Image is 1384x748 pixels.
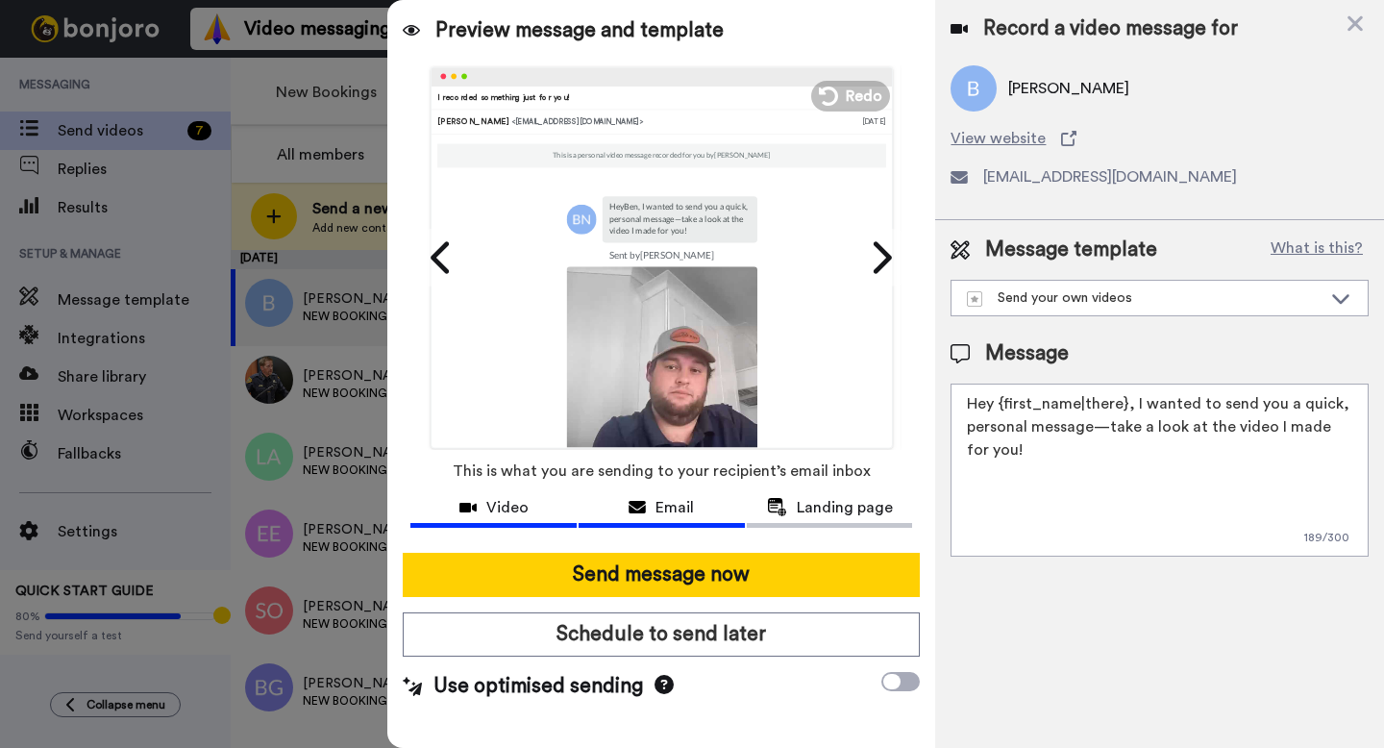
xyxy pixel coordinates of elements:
[951,127,1046,150] span: View website
[2,4,54,56] img: 3183ab3e-59ed-45f6-af1c-10226f767056-1659068401.jpg
[108,16,257,184] span: Hi [PERSON_NAME], saw you signed up & wanted to say hi from sunny [GEOGRAPHIC_DATA]! I've helped ...
[453,450,871,492] span: This is what you are sending to your recipient’s email inbox
[553,151,771,161] p: This is a personal video message recorded for you by [PERSON_NAME]
[433,672,643,701] span: Use optimised sending
[403,553,920,597] button: Send message now
[486,496,529,519] span: Video
[403,612,920,657] button: Schedule to send later
[437,115,862,127] div: [PERSON_NAME]
[967,291,982,307] img: demo-template.svg
[62,62,85,85] img: mute-white.svg
[566,266,756,457] img: 9k=
[566,204,596,234] img: bn.png
[983,165,1237,188] span: [EMAIL_ADDRESS][DOMAIN_NAME]
[951,384,1369,557] textarea: Hey {first_name|there}, I wanted to send you a quick, personal message—take a look at the video I...
[566,242,756,266] td: Sent by [PERSON_NAME]
[985,236,1157,264] span: Message template
[985,339,1069,368] span: Message
[797,496,893,519] span: Landing page
[951,127,1369,150] a: View website
[609,201,750,237] p: Hey Ben , I wanted to send you a quick, personal message—take a look at the video I made for you!
[861,115,885,127] div: [DATE]
[655,496,694,519] span: Email
[967,288,1322,308] div: Send your own videos
[1265,236,1369,264] button: What is this?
